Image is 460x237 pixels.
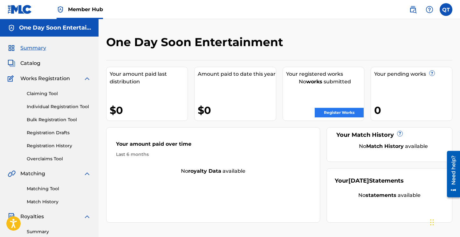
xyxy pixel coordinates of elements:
[106,167,320,175] div: No available
[8,5,32,14] img: MLC Logo
[426,6,433,13] img: help
[83,170,91,178] img: expand
[27,129,91,136] a: Registration Drafts
[348,177,369,184] span: [DATE]
[335,131,444,139] div: Your Match History
[366,192,396,198] strong: statements
[286,70,364,78] div: Your registered works
[20,59,40,67] span: Catalog
[27,103,91,110] a: Individual Registration Tool
[188,168,221,174] strong: royalty data
[429,71,435,76] span: ?
[27,143,91,149] a: Registration History
[20,75,70,82] span: Works Registration
[8,170,16,178] img: Matching
[315,108,364,117] a: Register Works
[306,79,322,85] strong: works
[19,24,91,31] h5: One Day Soon Entertainment
[83,213,91,220] img: expand
[116,140,310,151] div: Your amount paid over time
[110,103,188,117] div: $0
[374,70,452,78] div: Your pending works
[20,213,44,220] span: Royalties
[8,213,15,220] img: Royalties
[27,156,91,162] a: Overclaims Tool
[8,59,15,67] img: Catalog
[407,3,419,16] a: Public Search
[397,131,402,136] span: ?
[83,75,91,82] img: expand
[57,6,64,13] img: Top Rightsholder
[428,206,460,237] iframe: Chat Widget
[343,143,444,150] div: No available
[430,213,434,232] div: Drag
[116,151,310,158] div: Last 6 months
[198,103,276,117] div: $0
[286,78,364,86] div: No submitted
[68,6,103,13] span: Member Hub
[27,116,91,123] a: Bulk Registration Tool
[8,24,15,32] img: Accounts
[20,44,46,52] span: Summary
[27,185,91,192] a: Matching Tool
[335,177,404,185] div: Your Statements
[335,192,444,199] div: No available
[27,199,91,205] a: Match History
[8,59,40,67] a: CatalogCatalog
[8,75,16,82] img: Works Registration
[8,44,46,52] a: SummarySummary
[440,3,452,16] div: User Menu
[374,103,452,117] div: 0
[110,70,188,86] div: Your amount paid last distribution
[409,6,417,13] img: search
[198,70,276,78] div: Amount paid to date this year
[106,35,286,49] h2: One Day Soon Entertainment
[423,3,436,16] div: Help
[366,143,404,149] strong: Match History
[27,228,91,235] a: Summary
[20,170,45,178] span: Matching
[8,44,15,52] img: Summary
[27,90,91,97] a: Claiming Tool
[442,149,460,200] iframe: Resource Center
